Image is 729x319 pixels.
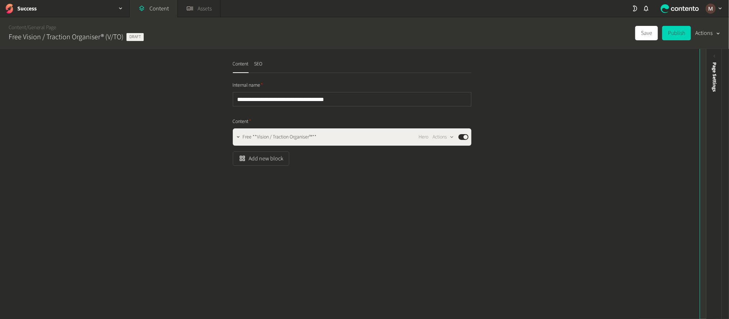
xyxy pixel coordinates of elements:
[233,118,252,126] span: Content
[662,26,691,40] button: Publish
[9,24,26,31] a: Content
[233,151,289,166] button: Add new block
[26,24,28,31] span: /
[419,133,429,141] span: Hero
[695,26,720,40] button: Actions
[28,24,56,31] a: General Page
[254,60,263,73] button: SEO
[706,4,716,14] img: Marinel G
[433,133,454,141] button: Actions
[233,60,249,73] button: Content
[4,4,14,14] img: Success
[635,26,658,40] button: Save
[243,133,317,141] span: Free **Vision / Traction Organiser™**
[711,62,718,92] span: Page Settings
[233,82,263,89] span: Internal name
[17,4,37,13] h2: Success
[704,62,712,80] div: Preview
[126,33,144,41] span: Draft
[9,32,124,42] h2: Free Vision / Traction Organiser® (V/TO)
